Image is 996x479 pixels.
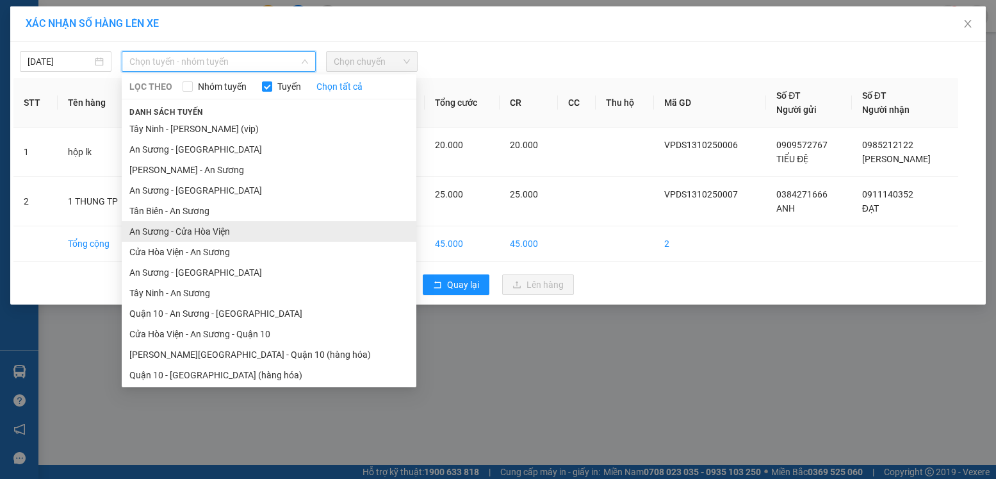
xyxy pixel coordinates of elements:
[122,242,416,262] li: Cửa Hòa Viện - An Sương
[447,278,479,292] span: Quay lại
[435,140,463,150] span: 20.000
[862,105,910,115] span: Người nhận
[435,189,463,199] span: 25.000
[776,154,808,164] span: TIỂU ĐỆ
[122,303,416,324] li: Quận 10 - An Sương - [GEOGRAPHIC_DATA]
[423,274,489,295] button: rollbackQuay lại
[122,365,416,385] li: Quận 10 - [GEOGRAPHIC_DATA] (hàng hóa)
[510,140,538,150] span: 20.000
[301,58,309,65] span: down
[122,106,211,118] span: Danh sách tuyến
[122,160,416,180] li: [PERSON_NAME] - An Sương
[4,83,135,90] span: [PERSON_NAME]:
[58,177,142,226] td: 1 THUNG TP
[4,8,61,64] img: logo
[122,119,416,139] li: Tây Ninh - [PERSON_NAME] (vip)
[58,78,142,128] th: Tên hàng
[193,80,252,94] span: Nhóm tuyến
[129,52,308,71] span: Chọn tuyến - nhóm tuyến
[101,7,176,18] strong: ĐỒNG PHƯỚC
[122,262,416,283] li: An Sương - [GEOGRAPHIC_DATA]
[58,128,142,177] td: hộp lk
[558,78,596,128] th: CC
[334,52,410,71] span: Chọn chuyến
[664,140,738,150] span: VPDS1310250006
[64,81,135,91] span: VPDS1310250007
[776,90,801,101] span: Số ĐT
[122,324,416,344] li: Cửa Hòa Viện - An Sương - Quận 10
[28,93,78,101] span: 11:52:21 [DATE]
[963,19,973,29] span: close
[26,17,159,29] span: XÁC NHẬN SỐ HÀNG LÊN XE
[122,221,416,242] li: An Sương - Cửa Hòa Viện
[862,154,931,164] span: [PERSON_NAME]
[950,6,986,42] button: Close
[500,78,558,128] th: CR
[122,201,416,221] li: Tân Biên - An Sương
[58,226,142,262] td: Tổng cộng
[433,280,442,290] span: rollback
[101,21,172,37] span: Bến xe [GEOGRAPHIC_DATA]
[13,78,58,128] th: STT
[101,38,176,55] span: 01 Võ Văn Truyện, KP.1, Phường 2
[776,105,817,115] span: Người gửi
[500,226,558,262] td: 45.000
[502,274,574,295] button: uploadLên hàng
[862,203,879,214] span: ĐẠT
[13,128,58,177] td: 1
[122,283,416,303] li: Tây Ninh - An Sương
[272,80,306,94] span: Tuyến
[664,189,738,199] span: VPDS1310250007
[122,139,416,160] li: An Sương - [GEOGRAPHIC_DATA]
[122,180,416,201] li: An Sương - [GEOGRAPHIC_DATA]
[862,189,913,199] span: 0911140352
[654,226,766,262] td: 2
[101,57,157,65] span: Hotline: 19001152
[4,93,78,101] span: In ngày:
[510,189,538,199] span: 25.000
[654,78,766,128] th: Mã GD
[776,140,828,150] span: 0909572767
[862,140,913,150] span: 0985212122
[776,189,828,199] span: 0384271666
[862,90,886,101] span: Số ĐT
[596,78,654,128] th: Thu hộ
[425,78,500,128] th: Tổng cước
[35,69,157,80] span: -----------------------------------------
[13,177,58,226] td: 2
[425,226,500,262] td: 45.000
[28,55,92,69] input: 13/10/2025
[316,80,363,94] a: Chọn tất cả
[129,80,172,94] span: LỌC THEO
[776,203,795,214] span: ANH
[122,344,416,365] li: [PERSON_NAME][GEOGRAPHIC_DATA] - Quận 10 (hàng hóa)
